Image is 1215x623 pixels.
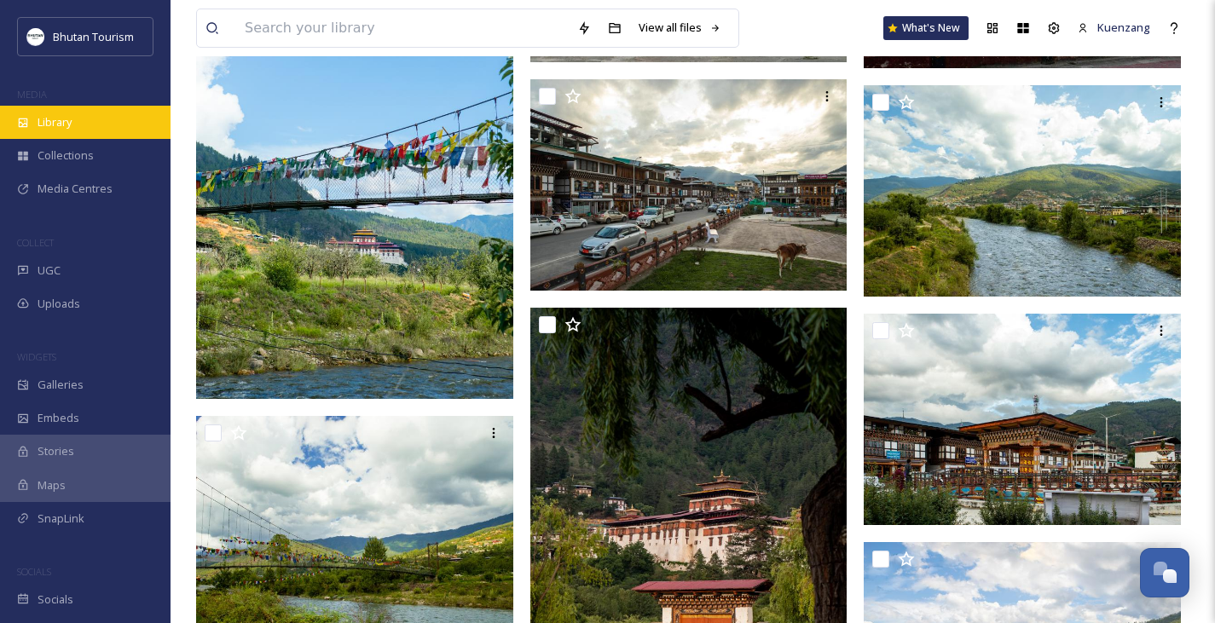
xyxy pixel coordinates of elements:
[883,16,969,40] a: What's New
[1069,11,1159,44] a: Kuenzang
[38,410,79,426] span: Embeds
[38,147,94,164] span: Collections
[38,443,74,459] span: Stories
[38,591,73,608] span: Socials
[17,88,47,101] span: MEDIA
[38,262,61,279] span: UGC
[38,511,84,527] span: SnapLink
[630,11,730,44] a: View all files
[27,28,44,45] img: BT_Logo_BB_Lockup_CMYK_High%2520Res.jpg
[864,85,1181,297] img: Paro 050723 by Amp Sripimanwat-11.jpg
[38,377,84,393] span: Galleries
[38,114,72,130] span: Library
[530,79,848,291] img: Paro 050723 by Amp Sripimanwat-31.jpg
[38,477,66,493] span: Maps
[864,314,1181,525] img: Paro 050723 by Amp Sripimanwat-27.jpg
[1097,20,1150,35] span: Kuenzang
[38,296,80,312] span: Uploads
[53,29,134,44] span: Bhutan Tourism
[236,9,569,47] input: Search your library
[17,236,54,249] span: COLLECT
[17,565,51,578] span: SOCIALS
[38,181,113,197] span: Media Centres
[1140,548,1189,597] button: Open Chat
[17,350,56,363] span: WIDGETS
